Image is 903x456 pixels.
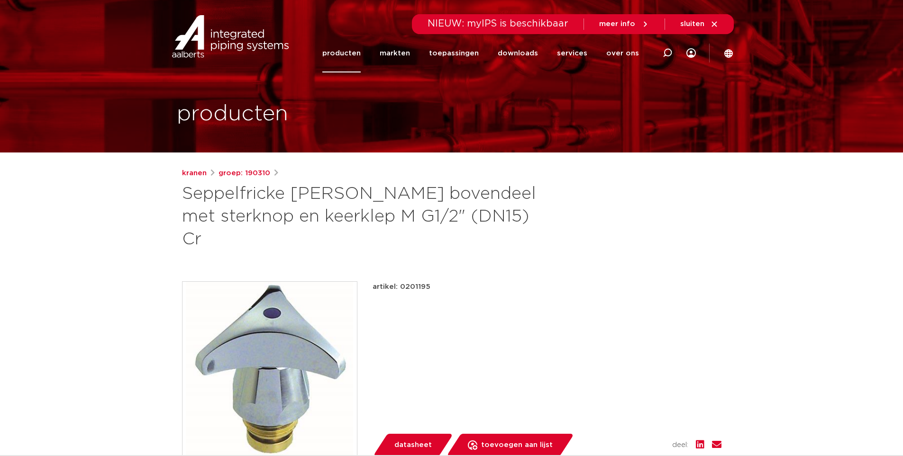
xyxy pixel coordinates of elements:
nav: Menu [322,34,639,72]
a: sluiten [680,20,719,28]
div: my IPS [686,34,696,72]
p: artikel: 0201195 [373,281,430,293]
a: producten [322,34,361,72]
a: downloads [498,34,538,72]
a: services [557,34,587,72]
span: deel: [672,439,688,451]
a: markten [380,34,410,72]
span: sluiten [680,20,704,27]
img: Product Image for Seppelfricke SEPP Germany bovendeel met sterknop en keerklep M G1/2" (DN15) Cr [182,282,357,456]
span: datasheet [394,438,432,453]
span: meer info [599,20,635,27]
a: meer info [599,20,649,28]
a: kranen [182,168,207,179]
h1: producten [177,99,288,129]
span: toevoegen aan lijst [481,438,553,453]
span: NIEUW: myIPS is beschikbaar [428,19,568,28]
h1: Seppelfricke [PERSON_NAME] bovendeel met sterknop en keerklep M G1/2" (DN15) Cr [182,183,538,251]
a: toepassingen [429,34,479,72]
a: groep: 190310 [219,168,270,179]
a: over ons [606,34,639,72]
